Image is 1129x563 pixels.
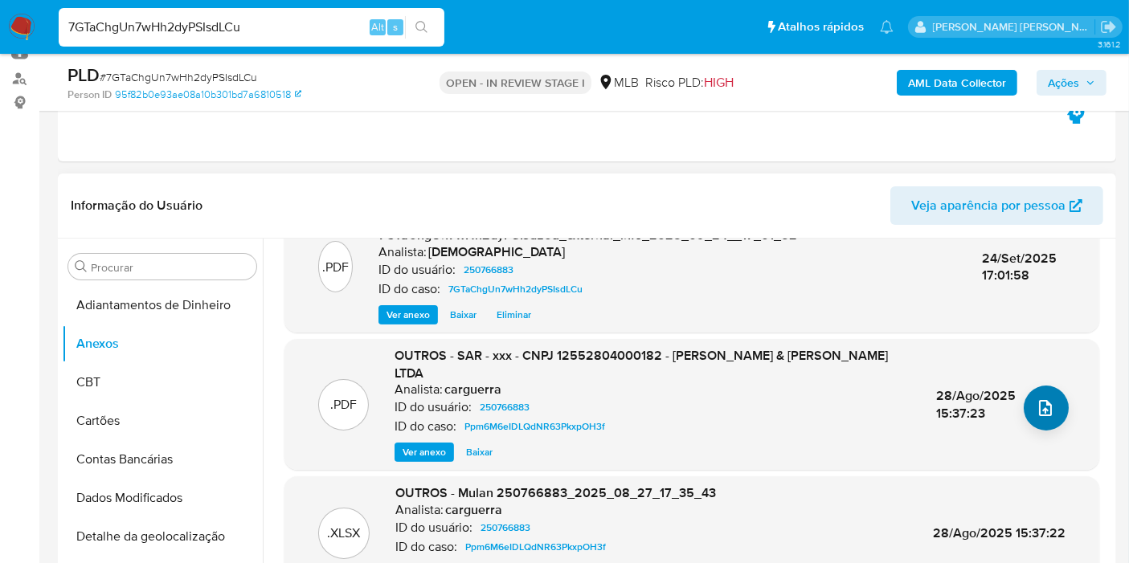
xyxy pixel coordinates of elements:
[480,398,530,417] span: 250766883
[62,517,263,556] button: Detalhe da geolocalização
[778,18,864,35] span: Atalhos rápidos
[62,479,263,517] button: Dados Modificados
[62,286,263,324] button: Adiantamentos de Dinheiro
[378,281,440,297] p: ID do caso:
[62,402,263,440] button: Cartões
[395,520,472,536] p: ID do usuário:
[371,19,384,35] span: Alt
[395,443,454,462] button: Ver anexo
[395,483,716,502] span: OUTROS - Mulan 250766883_2025_08_27_17_35_43
[1037,70,1107,96] button: Ações
[933,19,1095,35] p: igor.silva@mercadolivre.com
[75,260,88,273] button: Procurar
[704,73,734,92] span: HIGH
[457,260,520,279] a: 250766883
[395,399,472,415] p: ID do usuário:
[466,444,493,460] span: Baixar
[1024,386,1069,430] button: upload-file
[330,396,357,414] p: .PDF
[67,62,100,88] b: PLD
[936,386,1016,422] span: 28/Ago/2025 15:37:23
[322,259,349,276] p: .PDF
[481,518,530,537] span: 250766883
[1098,38,1121,51] span: 3.161.2
[71,198,202,214] h1: Informação do Usuário
[378,244,427,260] p: Analista:
[880,20,894,34] a: Notificações
[444,381,501,398] h6: carguerra
[908,70,1006,96] b: AML Data Collector
[890,186,1103,225] button: Veja aparência por pessoa
[395,346,888,382] span: OUTROS - SAR - xxx - CNPJ 12552804000182 - [PERSON_NAME] & [PERSON_NAME] LTDA
[115,88,301,102] a: 95f82b0e93ae08a10b301bd7a6810518
[428,244,565,260] h6: [DEMOGRAPHIC_DATA]
[395,539,457,555] p: ID do caso:
[911,186,1066,225] span: Veja aparência por pessoa
[440,71,591,94] p: OPEN - IN REVIEW STAGE I
[403,444,446,460] span: Ver anexo
[62,324,263,363] button: Anexos
[395,418,456,434] p: ID do caso:
[497,307,531,323] span: Eliminar
[645,74,734,92] span: Risco PLD:
[1100,18,1117,35] a: Sair
[458,417,612,436] a: Ppm6M6eIDLQdNR63PkxpOH3f
[393,19,398,35] span: s
[378,262,456,278] p: ID do usuário:
[62,363,263,402] button: CBT
[458,443,501,462] button: Baixar
[933,524,1066,542] span: 28/Ago/2025 15:37:22
[473,398,536,417] a: 250766883
[62,440,263,479] button: Contas Bancárias
[378,305,438,324] button: Ver anexo
[598,74,639,92] div: MLB
[91,260,250,275] input: Procurar
[442,279,589,299] a: 7GTaChgUn7wHh2dyPSIsdLCu
[489,305,539,324] button: Eliminar
[464,260,513,279] span: 250766883
[445,502,502,518] h6: carguerra
[459,537,612,557] a: Ppm6M6eIDLQdNR63PkxpOH3f
[405,16,438,39] button: search-icon
[328,524,361,542] p: .XLSX
[465,537,606,557] span: Ppm6M6eIDLQdNR63PkxpOH3f
[387,307,430,323] span: Ver anexo
[897,70,1017,96] button: AML Data Collector
[59,17,444,38] input: Pesquise usuários ou casos...
[450,307,477,323] span: Baixar
[982,249,1057,285] span: 24/Set/2025 17:01:58
[448,279,583,299] span: 7GTaChgUn7wHh2dyPSIsdLCu
[474,518,537,537] a: 250766883
[395,502,444,518] p: Analista:
[442,305,485,324] button: Baixar
[395,381,443,398] p: Analista:
[1048,70,1079,96] span: Ações
[100,69,257,85] span: # 7GTaChgUn7wHh2dyPSIsdLCu
[67,88,112,102] b: Person ID
[464,417,605,436] span: Ppm6M6eIDLQdNR63PkxpOH3f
